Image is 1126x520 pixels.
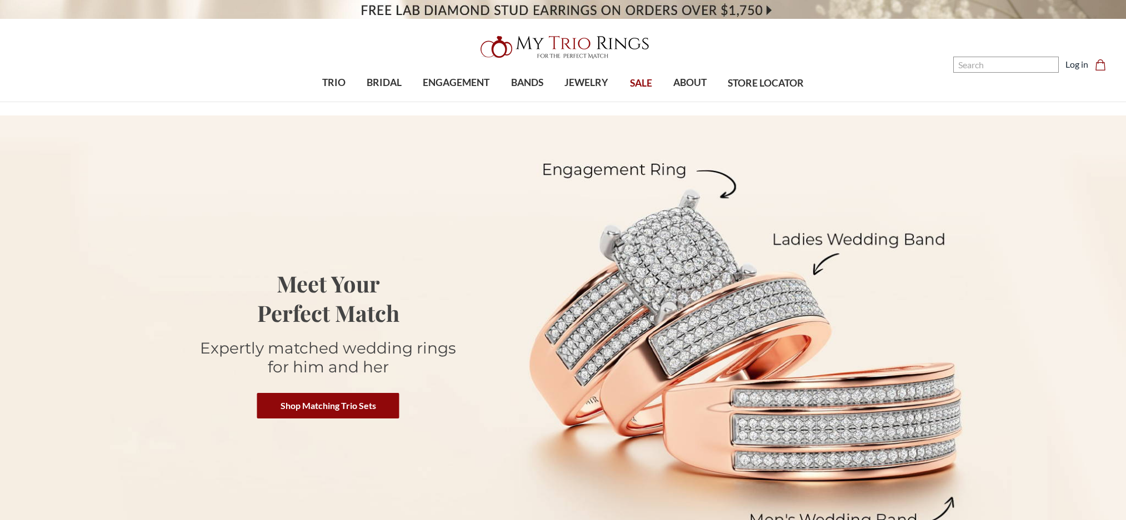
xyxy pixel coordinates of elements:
[257,393,399,418] a: Shop Matching Trio Sets
[684,101,695,102] button: submenu toggle
[379,101,390,102] button: submenu toggle
[322,75,346,90] span: TRIO
[953,57,1059,73] input: Search
[1095,59,1106,70] svg: cart.cart_preview
[630,76,652,90] span: SALE
[327,29,799,65] a: My Trio Rings
[1095,58,1113,71] a: Cart with 0 items
[673,75,707,90] span: ABOUT
[356,65,412,101] a: BRIDAL
[451,101,462,102] button: submenu toggle
[312,65,356,101] a: TRIO
[564,75,608,90] span: JEWELRY
[554,65,619,101] a: JEWELRY
[367,75,402,90] span: BRIDAL
[474,29,652,65] img: My Trio Rings
[581,101,592,102] button: submenu toggle
[423,75,489,90] span: ENGAGEMENT
[412,65,500,101] a: ENGAGEMENT
[501,65,554,101] a: BANDS
[619,65,662,102] a: SALE
[663,65,717,101] a: ABOUT
[328,101,339,102] button: submenu toggle
[511,75,543,90] span: BANDS
[717,65,814,102] a: STORE LOCATOR
[728,76,804,90] span: STORE LOCATOR
[522,101,533,102] button: submenu toggle
[1065,58,1088,71] a: Log in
